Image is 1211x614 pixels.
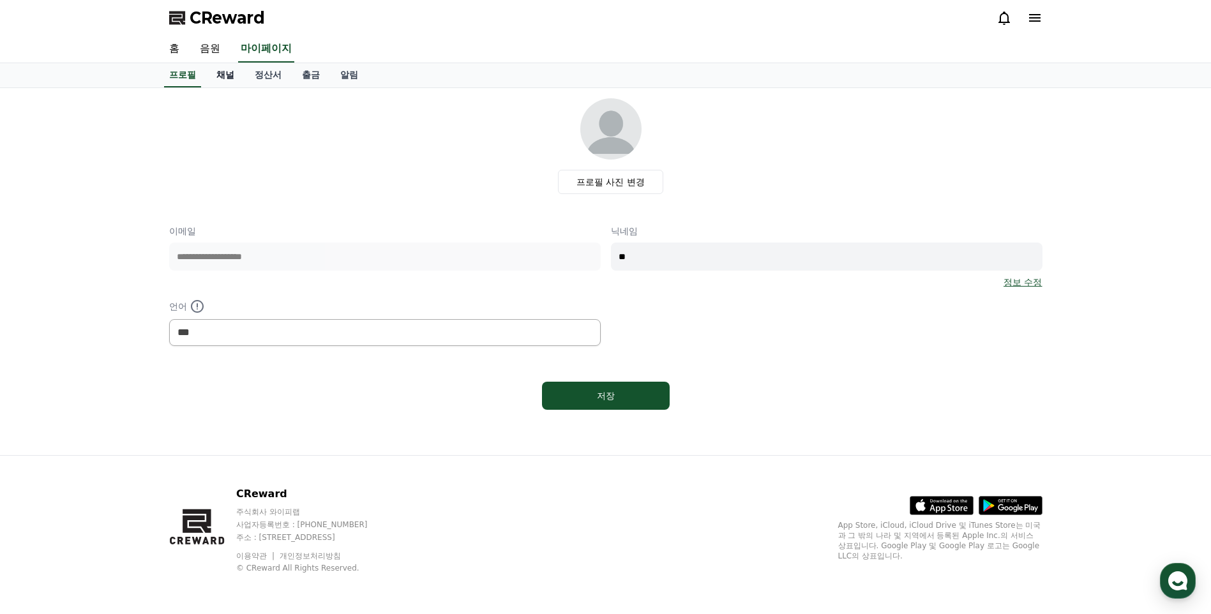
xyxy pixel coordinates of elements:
[190,8,265,28] span: CReward
[165,405,245,437] a: 설정
[159,36,190,63] a: 홈
[292,63,330,87] a: 출금
[236,532,392,543] p: 주소 : [STREET_ADDRESS]
[542,382,670,410] button: 저장
[1004,276,1042,288] a: 정보 수정
[838,520,1042,561] p: App Store, iCloud, iCloud Drive 및 iTunes Store는 미국과 그 밖의 나라 및 지역에서 등록된 Apple Inc.의 서비스 상표입니다. Goo...
[558,170,663,194] label: 프로필 사진 변경
[169,8,265,28] a: CReward
[236,486,392,502] p: CReward
[236,520,392,530] p: 사업자등록번호 : [PHONE_NUMBER]
[611,225,1042,237] p: 닉네임
[197,424,213,434] span: 설정
[164,63,201,87] a: 프로필
[236,507,392,517] p: 주식회사 와이피랩
[280,551,341,560] a: 개인정보처리방침
[169,299,601,314] p: 언어
[190,36,230,63] a: 음원
[244,63,292,87] a: 정산서
[580,98,642,160] img: profile_image
[4,405,84,437] a: 홈
[206,63,244,87] a: 채널
[169,225,601,237] p: 이메일
[238,36,294,63] a: 마이페이지
[84,405,165,437] a: 대화
[568,389,644,402] div: 저장
[330,63,368,87] a: 알림
[117,424,132,435] span: 대화
[40,424,48,434] span: 홈
[236,563,392,573] p: © CReward All Rights Reserved.
[236,551,276,560] a: 이용약관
